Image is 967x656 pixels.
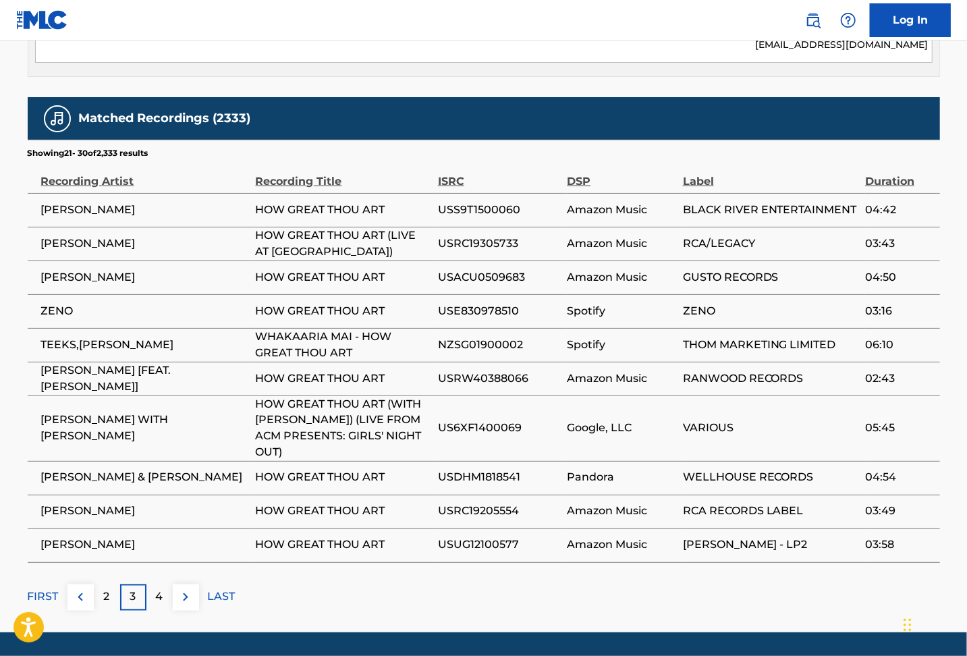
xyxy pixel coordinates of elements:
div: ISRC [438,159,560,190]
span: [PERSON_NAME] [41,236,249,252]
div: Drag [904,605,912,645]
span: Amazon Music [567,537,675,553]
span: [PERSON_NAME] [41,202,249,218]
a: Public Search [800,7,827,34]
span: 04:54 [865,470,933,486]
span: USUG12100577 [438,537,560,553]
span: [PERSON_NAME] [41,269,249,285]
span: 02:43 [865,371,933,387]
span: Google, LLC [567,420,675,437]
span: HOW GREAT THOU ART [256,269,431,285]
span: HOW GREAT THOU ART [256,470,431,486]
a: Log In [870,3,951,37]
span: Pandora [567,470,675,486]
span: RCA RECORDS LABEL [683,503,858,520]
p: 3 [130,589,136,605]
span: [PERSON_NAME] WITH [PERSON_NAME] [41,412,249,445]
span: HOW GREAT THOU ART [256,303,431,319]
span: [PERSON_NAME] & [PERSON_NAME] [41,470,249,486]
span: USE830978510 [438,303,560,319]
p: 4 [156,589,163,605]
img: MLC Logo [16,10,68,30]
span: Spotify [567,337,675,353]
span: 03:58 [865,537,933,553]
p: LAST [208,589,236,605]
span: TEEKS,[PERSON_NAME] [41,337,249,353]
span: GUSTO RECORDS [683,269,858,285]
span: Amazon Music [567,236,675,252]
span: Amazon Music [567,371,675,387]
span: USS9T1500060 [438,202,560,218]
span: USRC19205554 [438,503,560,520]
span: HOW GREAT THOU ART [256,202,431,218]
span: Amazon Music [567,503,675,520]
p: FIRST [28,589,59,605]
span: HOW GREAT THOU ART (WITH [PERSON_NAME]) (LIVE FROM ACM PRESENTS: GIRLS' NIGHT OUT) [256,396,431,461]
div: Label [683,159,858,190]
p: Showing 21 - 30 of 2,333 results [28,147,148,159]
span: Spotify [567,303,675,319]
span: HOW GREAT THOU ART (LIVE AT [GEOGRAPHIC_DATA]) [256,227,431,260]
span: 05:45 [865,420,933,437]
span: BLACK RIVER ENTERTAINMENT [683,202,858,218]
span: US6XF1400069 [438,420,560,437]
span: WHAKAARIA MAI - HOW GREAT THOU ART [256,329,431,361]
span: Amazon Music [567,269,675,285]
span: USRC19305733 [438,236,560,252]
img: search [805,12,821,28]
span: [PERSON_NAME] [41,537,249,553]
div: Help [835,7,862,34]
span: [PERSON_NAME] [41,503,249,520]
span: [PERSON_NAME] [FEAT. [PERSON_NAME]] [41,362,249,395]
div: Duration [865,159,933,190]
span: NZSG01900002 [438,337,560,353]
div: DSP [567,159,675,190]
span: WELLHOUSE RECORDS [683,470,858,486]
span: USRW40388066 [438,371,560,387]
span: 04:50 [865,269,933,285]
span: 06:10 [865,337,933,353]
iframe: Chat Widget [900,591,967,656]
p: [EMAIL_ADDRESS][DOMAIN_NAME] [755,38,931,52]
div: Recording Artist [41,159,249,190]
span: 03:16 [865,303,933,319]
h5: Matched Recordings (2333) [79,111,251,126]
span: ZENO [683,303,858,319]
div: Recording Title [256,159,431,190]
span: HOW GREAT THOU ART [256,371,431,387]
span: 03:49 [865,503,933,520]
span: RCA/LEGACY [683,236,858,252]
p: 2 [104,589,110,605]
img: left [72,589,88,605]
span: Amazon Music [567,202,675,218]
img: right [177,589,194,605]
span: [PERSON_NAME] - LP2 [683,537,858,553]
span: RANWOOD RECORDS [683,371,858,387]
span: HOW GREAT THOU ART [256,537,431,553]
span: ZENO [41,303,249,319]
img: Matched Recordings [49,111,65,127]
span: 04:42 [865,202,933,218]
span: THOM MARKETING LIMITED [683,337,858,353]
span: USDHM1818541 [438,470,560,486]
span: USACU0509683 [438,269,560,285]
span: 03:43 [865,236,933,252]
img: help [840,12,856,28]
span: VARIOUS [683,420,858,437]
span: HOW GREAT THOU ART [256,503,431,520]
